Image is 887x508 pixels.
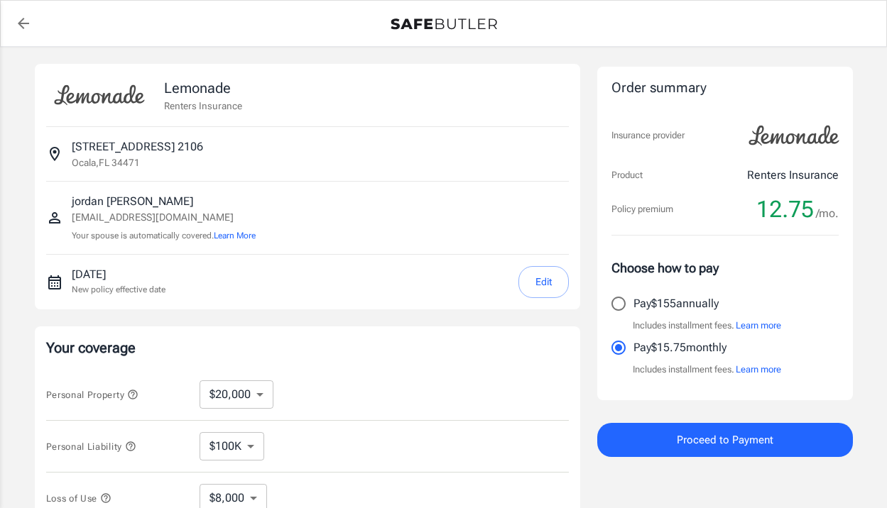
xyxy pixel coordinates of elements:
[518,266,569,298] button: Edit
[164,99,242,113] p: Renters Insurance
[611,202,673,216] p: Policy premium
[633,295,719,312] p: Pay $155 annually
[611,128,685,143] p: Insurance provider
[46,438,136,455] button: Personal Liability
[633,363,781,377] p: Includes installment fees.
[72,155,140,170] p: Ocala , FL 34471
[46,386,138,403] button: Personal Property
[72,229,256,243] p: Your spouse is automatically covered.
[46,75,153,115] img: Lemonade
[747,167,839,184] p: Renters Insurance
[46,274,63,291] svg: New policy start date
[611,168,643,182] p: Product
[72,193,256,210] p: jordan [PERSON_NAME]
[816,204,839,223] span: /mo.
[677,431,773,449] span: Proceed to Payment
[46,493,111,504] span: Loss of Use
[46,390,138,400] span: Personal Property
[756,195,814,223] span: 12.75
[633,319,781,333] p: Includes installment fees.
[72,283,165,296] p: New policy effective date
[611,258,839,277] p: Choose how to pay
[391,18,497,30] img: Back to quotes
[611,78,839,99] div: Order summary
[72,266,165,283] p: [DATE]
[72,138,203,155] p: [STREET_ADDRESS] 2106
[597,423,853,457] button: Proceed to Payment
[164,77,242,99] p: Lemonade
[736,363,781,377] button: Learn more
[736,319,781,333] button: Learn more
[741,116,847,155] img: Lemonade
[46,490,111,507] button: Loss of Use
[46,145,63,162] svg: Insured address
[46,338,569,358] p: Your coverage
[9,9,38,38] a: back to quotes
[72,210,256,225] p: [EMAIL_ADDRESS][DOMAIN_NAME]
[214,229,256,242] button: Learn More
[633,339,727,356] p: Pay $15.75 monthly
[46,209,63,226] svg: Insured person
[46,441,136,452] span: Personal Liability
